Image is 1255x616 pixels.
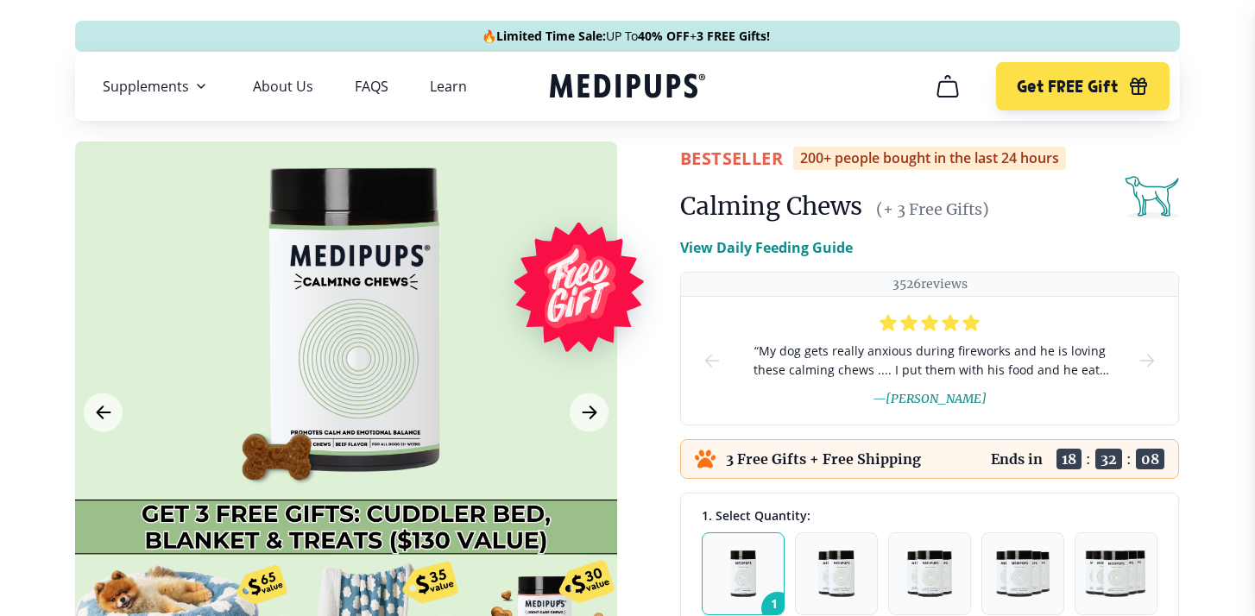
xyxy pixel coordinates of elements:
span: : [1086,450,1091,468]
p: Ends in [991,450,1043,468]
span: 32 [1095,449,1122,469]
img: Pack of 4 - Natural Dog Supplements [996,550,1049,597]
p: View Daily Feeding Guide [680,237,853,258]
p: 3 Free Gifts + Free Shipping [726,450,921,468]
img: Pack of 5 - Natural Dog Supplements [1085,550,1147,597]
a: Learn [430,78,467,95]
span: — [PERSON_NAME] [873,391,987,406]
span: 08 [1136,449,1164,469]
span: (+ 3 Free Gifts) [876,199,989,219]
button: cart [927,66,968,107]
button: prev-slide [702,297,722,424]
button: Supplements [103,76,211,97]
p: 3526 reviews [892,276,968,292]
span: 18 [1056,449,1082,469]
h1: Calming Chews [680,191,862,222]
button: 1 [702,532,785,615]
span: : [1126,450,1132,468]
button: Get FREE Gift [996,62,1170,110]
div: 200+ people bought in the last 24 hours [793,147,1066,170]
span: “ My dog gets really anxious during fireworks and he is loving these calming chews .... I put the... [750,342,1109,380]
button: next-slide [1137,297,1157,424]
span: Get FREE Gift [1017,77,1118,97]
img: Pack of 1 - Natural Dog Supplements [730,550,757,597]
div: 1. Select Quantity: [702,507,1157,524]
img: Pack of 2 - Natural Dog Supplements [818,550,855,597]
span: Supplements [103,78,189,95]
a: About Us [253,78,313,95]
span: BestSeller [680,147,783,170]
span: 🔥 UP To + [482,28,770,45]
a: Medipups [550,70,705,105]
a: FAQS [355,78,388,95]
button: Previous Image [84,393,123,432]
button: Next Image [570,393,609,432]
img: Pack of 3 - Natural Dog Supplements [907,550,952,597]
